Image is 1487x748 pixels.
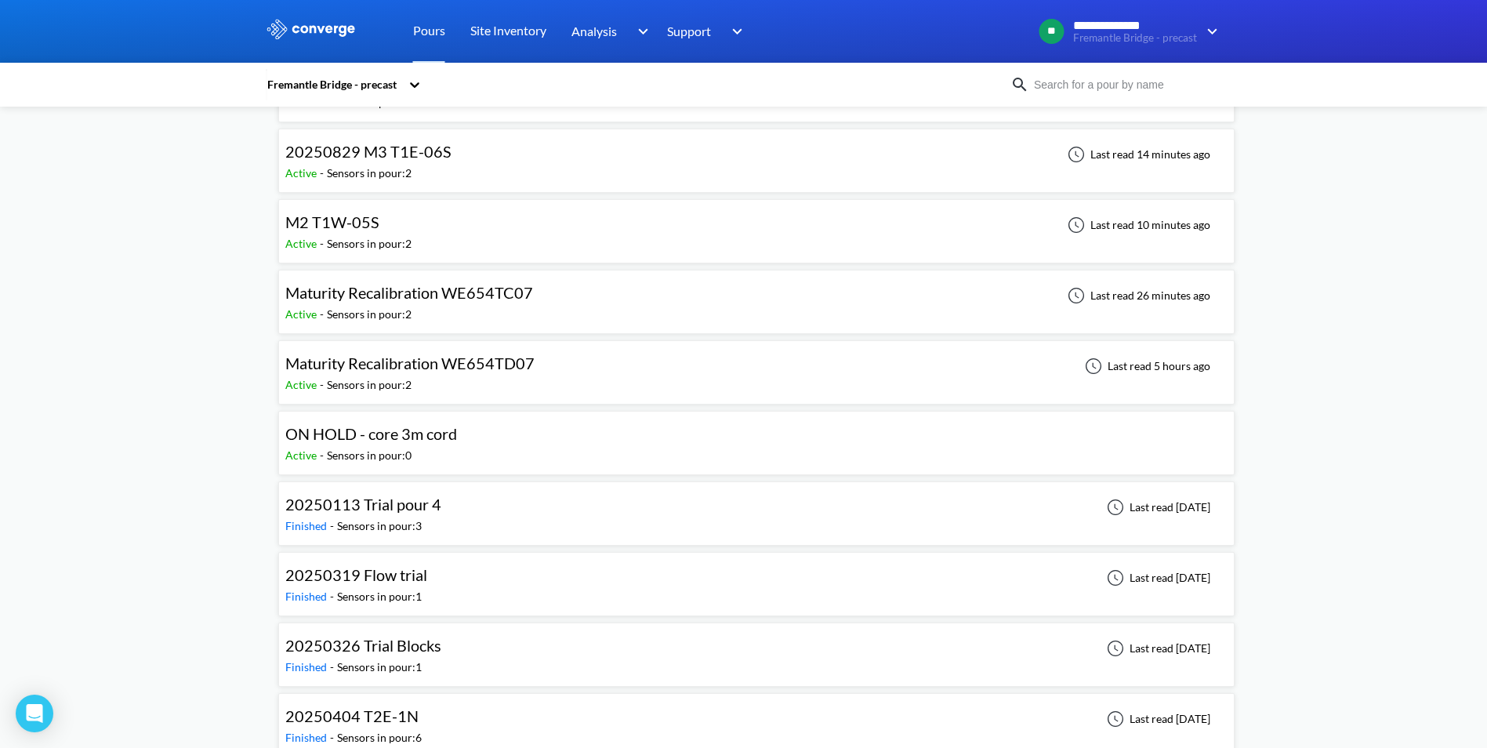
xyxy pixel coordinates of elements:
[278,499,1235,513] a: 20250113 Trial pour 4Finished-Sensors in pour:3Last read [DATE]
[722,22,747,41] img: downArrow.svg
[320,96,327,109] span: -
[330,731,337,744] span: -
[320,307,327,321] span: -
[337,588,422,605] div: Sensors in pour: 1
[278,358,1235,372] a: Maturity Recalibration WE654TD07Active-Sensors in pour:2Last read 5 hours ago
[278,147,1235,160] a: 20250829 M3 T1E-06SActive-Sensors in pour:2Last read 14 minutes ago
[627,22,652,41] img: downArrow.svg
[285,448,320,462] span: Active
[320,237,327,250] span: -
[278,217,1235,231] a: M2 T1W-05SActive-Sensors in pour:2Last read 10 minutes ago
[1098,498,1215,517] div: Last read [DATE]
[327,306,412,323] div: Sensors in pour: 2
[285,424,457,443] span: ON HOLD - core 3m cord
[285,731,330,744] span: Finished
[1073,32,1197,44] span: Fremantle Bridge - precast
[320,378,327,391] span: -
[1029,76,1219,93] input: Search for a pour by name
[285,283,533,302] span: Maturity Recalibration WE654TC07
[330,519,337,532] span: -
[337,517,422,535] div: Sensors in pour: 3
[320,166,327,180] span: -
[285,636,441,655] span: 20250326 Trial Blocks
[327,165,412,182] div: Sensors in pour: 2
[278,570,1235,583] a: 20250319 Flow trialFinished-Sensors in pour:1Last read [DATE]
[1197,22,1222,41] img: downArrow.svg
[337,729,422,746] div: Sensors in pour: 6
[266,76,401,93] div: Fremantle Bridge - precast
[667,21,711,41] span: Support
[571,21,617,41] span: Analysis
[1059,216,1215,234] div: Last read 10 minutes ago
[285,166,320,180] span: Active
[285,378,320,391] span: Active
[285,495,441,514] span: 20250113 Trial pour 4
[278,641,1235,654] a: 20250326 Trial BlocksFinished-Sensors in pour:1Last read [DATE]
[327,447,412,464] div: Sensors in pour: 0
[285,96,320,109] span: Active
[1098,639,1215,658] div: Last read [DATE]
[278,288,1235,301] a: Maturity Recalibration WE654TC07Active-Sensors in pour:2Last read 26 minutes ago
[278,711,1235,724] a: 20250404 T2E-1NFinished-Sensors in pour:6Last read [DATE]
[285,590,330,603] span: Finished
[1076,357,1215,376] div: Last read 5 hours ago
[327,376,412,394] div: Sensors in pour: 2
[1059,286,1215,305] div: Last read 26 minutes ago
[320,448,327,462] span: -
[1059,145,1215,164] div: Last read 14 minutes ago
[330,660,337,674] span: -
[266,19,357,39] img: logo_ewhite.svg
[327,235,412,252] div: Sensors in pour: 2
[337,659,422,676] div: Sensors in pour: 1
[330,590,337,603] span: -
[285,354,535,372] span: Maturity Recalibration WE654TD07
[285,565,427,584] span: 20250319 Flow trial
[1098,710,1215,728] div: Last read [DATE]
[16,695,53,732] div: Open Intercom Messenger
[285,237,320,250] span: Active
[285,660,330,674] span: Finished
[1098,568,1215,587] div: Last read [DATE]
[285,706,419,725] span: 20250404 T2E-1N
[278,429,1235,442] a: ON HOLD - core 3m cordActive-Sensors in pour:0
[285,307,320,321] span: Active
[285,142,452,161] span: 20250829 M3 T1E-06S
[1010,75,1029,94] img: icon-search.svg
[285,519,330,532] span: Finished
[285,212,379,231] span: M2 T1W-05S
